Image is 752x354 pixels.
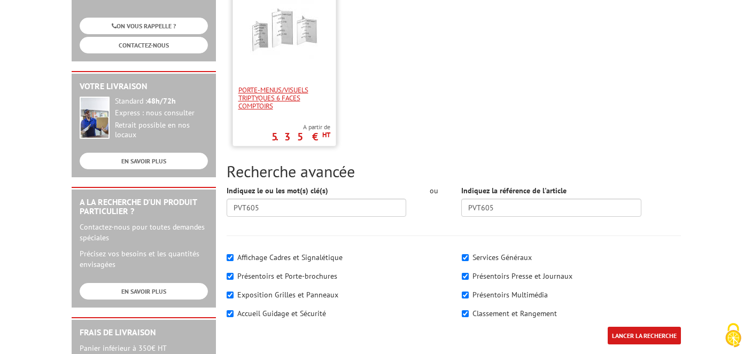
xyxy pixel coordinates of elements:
input: Affichage Cadres et Signalétique [227,254,234,261]
label: Présentoirs Multimédia [472,290,548,300]
a: EN SAVOIR PLUS [80,153,208,169]
input: Présentoirs Multimédia [462,292,469,298]
label: Indiquez la référence de l'article [461,185,567,196]
label: Classement et Rangement [472,309,557,318]
label: Présentoirs et Porte-brochures [237,271,337,281]
input: Présentoirs Presse et Journaux [462,273,469,280]
div: Express : nous consulter [115,108,208,118]
div: Standard : [115,97,208,106]
a: EN SAVOIR PLUS [80,283,208,300]
h2: Recherche avancée [227,162,681,180]
span: A partir de [272,123,330,131]
span: Porte-menus/visuels triptyques 6 faces comptoirs [238,86,330,110]
h2: Frais de Livraison [80,328,208,337]
input: Classement et Rangement [462,310,469,317]
img: widget-livraison.jpg [80,97,110,139]
div: Retrait possible en nos locaux [115,121,208,140]
div: ou [422,185,445,196]
input: LANCER LA RECHERCHE [608,327,681,344]
strong: 48h/72h [147,96,176,106]
img: Cookies (fenêtre modale) [720,322,747,349]
p: Contactez-nous pour toutes demandes spéciales [80,222,208,243]
h2: A la recherche d'un produit particulier ? [80,198,208,216]
a: Porte-menus/visuels triptyques 6 faces comptoirs [233,86,336,110]
input: Exposition Grilles et Panneaux [227,292,234,298]
p: Précisez vos besoins et les quantités envisagées [80,248,208,270]
label: Indiquez le ou les mot(s) clé(s) [227,185,328,196]
input: Accueil Guidage et Sécurité [227,310,234,317]
button: Cookies (fenêtre modale) [715,318,752,354]
label: Accueil Guidage et Sécurité [237,309,326,318]
label: Services Généraux [472,253,532,262]
input: Services Généraux [462,254,469,261]
a: ON VOUS RAPPELLE ? [80,18,208,34]
input: Présentoirs et Porte-brochures [227,273,234,280]
label: Exposition Grilles et Panneaux [237,290,338,300]
p: 5.35 € [272,133,330,140]
label: Affichage Cadres et Signalétique [237,253,343,262]
sup: HT [322,130,330,139]
h2: Votre livraison [80,82,208,91]
label: Présentoirs Presse et Journaux [472,271,572,281]
a: CONTACTEZ-NOUS [80,37,208,53]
